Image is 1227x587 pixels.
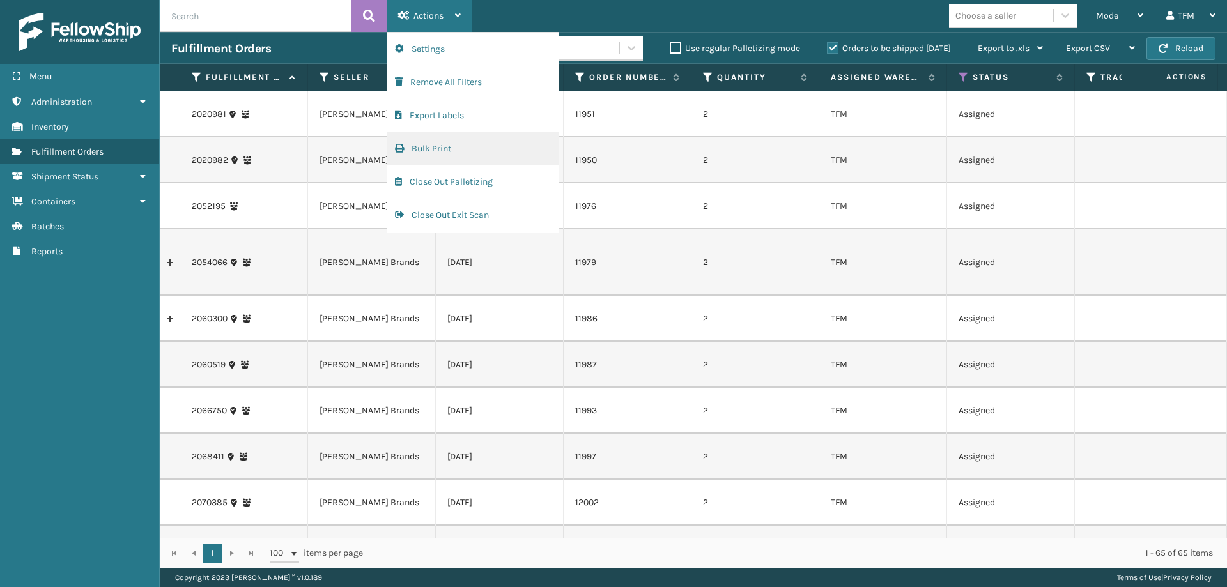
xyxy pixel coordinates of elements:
td: [DATE] [436,388,564,434]
span: Batches [31,221,64,232]
td: 11950 [564,137,691,183]
td: 11986 [564,296,691,342]
span: Export CSV [1066,43,1110,54]
td: 2 [691,480,819,526]
td: 2 [691,388,819,434]
td: TFM [819,296,947,342]
td: [DATE] [436,342,564,388]
td: Assigned [947,526,1075,572]
td: Assigned [947,296,1075,342]
span: Export to .xls [978,43,1030,54]
label: Status [973,72,1050,83]
td: [PERSON_NAME] Brands [308,434,436,480]
td: 2 [691,137,819,183]
div: 1 - 65 of 65 items [381,547,1213,560]
span: Menu [29,71,52,82]
td: [PERSON_NAME] Brands [308,296,436,342]
label: Quantity [717,72,794,83]
label: Use regular Palletizing mode [670,43,800,54]
a: 2066750 [192,404,227,417]
td: TFM [819,91,947,137]
img: logo [19,13,141,51]
div: | [1117,568,1212,587]
td: [PERSON_NAME] Brands [308,388,436,434]
td: [PERSON_NAME] Brands [308,137,436,183]
button: Settings [387,33,559,66]
label: Order Number [589,72,667,83]
label: Seller [334,72,411,83]
td: Assigned [947,183,1075,229]
td: TFM [819,229,947,296]
label: Orders to be shipped [DATE] [827,43,951,54]
button: Bulk Print [387,132,559,165]
label: Assigned Warehouse [831,72,922,83]
button: Export Labels [387,99,559,132]
td: [PERSON_NAME] Brands [308,183,436,229]
td: 2 [691,526,819,572]
td: 2 [691,183,819,229]
td: 11951 [564,91,691,137]
td: 11993 [564,388,691,434]
td: [DATE] [436,296,564,342]
td: Assigned [947,434,1075,480]
td: TFM [819,388,947,434]
td: [PERSON_NAME] Brands [308,480,436,526]
span: Administration [31,96,92,107]
a: Privacy Policy [1163,573,1212,582]
a: 2060300 [192,312,228,325]
label: Tracking Number [1100,72,1178,83]
button: Close Out Exit Scan [387,199,559,232]
td: [DATE] [436,480,564,526]
td: 2 [691,296,819,342]
td: TFM [819,183,947,229]
td: 11987 [564,342,691,388]
a: 2054066 [192,256,228,269]
td: [PERSON_NAME] Brands [308,342,436,388]
span: Shipment Status [31,171,98,182]
button: Reload [1146,37,1215,60]
span: Fulfillment Orders [31,146,104,157]
a: 2070385 [192,496,228,509]
td: [PERSON_NAME] Brands [308,229,436,296]
span: Actions [413,10,444,21]
td: [DATE] [436,229,564,296]
td: TFM [819,434,947,480]
span: Reports [31,246,63,257]
td: TFM [819,342,947,388]
a: 2020982 [192,154,228,167]
label: Fulfillment Order Id [206,72,283,83]
a: 2052195 [192,200,226,213]
td: 11997 [564,434,691,480]
td: 2 [691,434,819,480]
span: Inventory [31,121,69,132]
td: 11976 [564,183,691,229]
td: 11979 [564,229,691,296]
td: 2 [691,229,819,296]
div: Choose a seller [955,9,1016,22]
td: [DATE] [436,434,564,480]
h3: Fulfillment Orders [171,41,271,56]
td: Assigned [947,342,1075,388]
td: TFM [819,526,947,572]
td: 12001 [564,526,691,572]
span: items per page [270,544,363,563]
td: TFM [819,137,947,183]
a: 2060519 [192,358,226,371]
td: 12002 [564,480,691,526]
button: Close Out Palletizing [387,165,559,199]
span: Actions [1126,66,1215,88]
p: Copyright 2023 [PERSON_NAME]™ v 1.0.189 [175,568,322,587]
td: Assigned [947,137,1075,183]
td: [PERSON_NAME] Brands [308,91,436,137]
span: Mode [1096,10,1118,21]
td: [DATE] [436,526,564,572]
td: TFM [819,480,947,526]
td: 2 [691,342,819,388]
td: Assigned [947,229,1075,296]
a: Terms of Use [1117,573,1161,582]
td: [PERSON_NAME] Brands [308,526,436,572]
a: 2020981 [192,108,226,121]
a: 2068411 [192,450,224,463]
td: 2 [691,91,819,137]
td: Assigned [947,388,1075,434]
